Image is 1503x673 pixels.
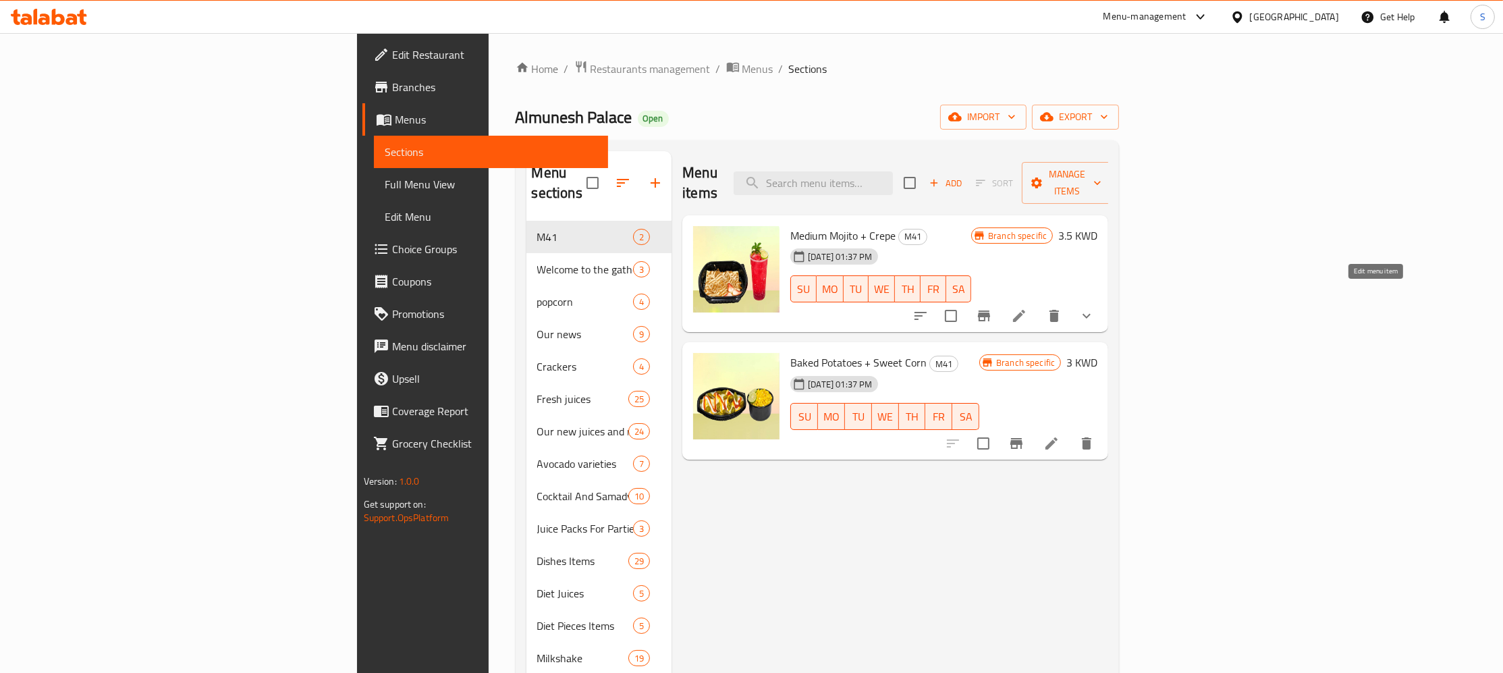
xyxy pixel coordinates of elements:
button: Manage items [1022,162,1112,204]
span: Select section [896,169,924,197]
div: popcorn4 [526,286,672,318]
svg: Show Choices [1078,308,1095,324]
div: items [628,650,650,666]
span: M41 [930,356,958,372]
span: 25 [629,393,649,406]
a: Branches [362,71,608,103]
div: items [633,358,650,375]
span: TH [904,407,921,427]
span: 3 [634,522,649,535]
div: items [633,585,650,601]
div: M412 [526,221,672,253]
span: FR [926,279,941,299]
span: Juice Packs For Parties And Events [537,520,634,537]
h6: 3.5 KWD [1058,226,1097,245]
div: Our news9 [526,318,672,350]
span: Coupons [392,273,597,290]
span: 10 [629,490,649,503]
span: Select all sections [578,169,607,197]
span: Menus [742,61,773,77]
button: SA [946,275,972,302]
nav: breadcrumb [516,60,1120,78]
input: search [734,171,893,195]
button: show more [1070,300,1103,332]
a: Support.OpsPlatform [364,509,449,527]
span: WE [874,279,890,299]
span: SU [796,279,811,299]
li: / [779,61,784,77]
button: delete [1038,300,1070,332]
button: Add section [639,167,672,199]
div: items [628,488,650,504]
button: SU [790,275,817,302]
a: Restaurants management [574,60,711,78]
a: Coverage Report [362,395,608,427]
div: Diet Juices5 [526,577,672,610]
a: Grocery Checklist [362,427,608,460]
button: FR [921,275,946,302]
div: items [633,326,650,342]
span: 2 [634,231,649,244]
a: Choice Groups [362,233,608,265]
span: Branches [392,79,597,95]
div: Open [638,111,669,127]
a: Coupons [362,265,608,298]
span: SU [796,407,813,427]
div: Welcome to the gathering boxes3 [526,253,672,286]
button: FR [925,403,952,430]
span: Select to update [969,429,998,458]
span: Baked Potatoes + Sweet Corn [790,352,927,373]
div: Welcome to the gathering boxes [537,261,634,277]
span: Promotions [392,306,597,322]
div: items [633,520,650,537]
button: MO [817,275,844,302]
div: Fresh juices [537,391,628,407]
span: WE [877,407,894,427]
img: Baked Potatoes + Sweet Corn [693,353,780,439]
div: Crackers4 [526,350,672,383]
span: 29 [629,555,649,568]
div: Cocktail And Samady10 [526,480,672,512]
div: M41 [898,229,927,245]
a: Full Menu View [374,168,608,200]
div: [GEOGRAPHIC_DATA] [1250,9,1339,24]
span: Cocktail And Samady [537,488,628,504]
button: SU [790,403,818,430]
span: SA [952,279,966,299]
div: Fresh juices25 [526,383,672,415]
span: Almunesh Palace [516,102,632,132]
div: Our new juices and mixtures24 [526,415,672,448]
span: Dishes Items [537,553,628,569]
button: delete [1070,427,1103,460]
div: Juice Packs For Parties And Events3 [526,512,672,545]
div: items [633,618,650,634]
h6: 3 KWD [1066,353,1097,372]
span: 4 [634,360,649,373]
div: Menu-management [1103,9,1186,25]
button: import [940,105,1027,130]
span: 3 [634,263,649,276]
a: Edit Menu [374,200,608,233]
li: / [716,61,721,77]
span: Branch specific [991,356,1060,369]
span: export [1043,109,1108,126]
span: 1.0.0 [399,473,420,490]
span: Manage items [1033,166,1101,200]
a: Promotions [362,298,608,330]
img: Medium Mojito + Crepe [693,226,780,313]
span: Version: [364,473,397,490]
span: 5 [634,587,649,600]
span: Upsell [392,371,597,387]
a: Menus [726,60,773,78]
a: Menu disclaimer [362,330,608,362]
span: SA [958,407,974,427]
span: Select to update [937,302,965,330]
div: M41 [537,229,634,245]
span: Branch specific [983,230,1052,242]
span: popcorn [537,294,634,310]
span: Avocado varieties [537,456,634,472]
span: Milkshake [537,650,628,666]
